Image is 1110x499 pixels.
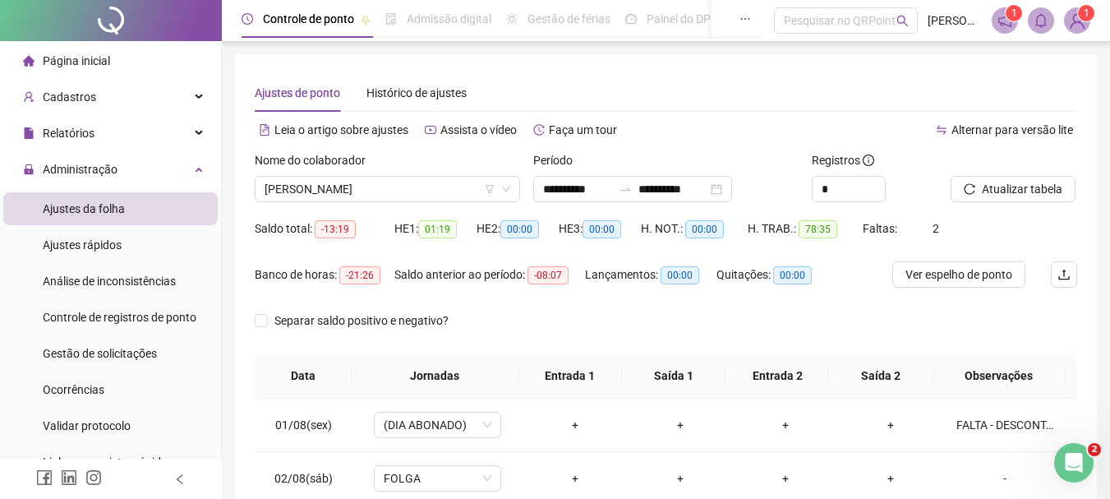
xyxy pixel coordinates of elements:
span: Leia o artigo sobre ajustes [274,123,408,136]
span: 78:35 [799,220,837,238]
span: FOLGA [384,466,491,491]
span: filter [485,184,495,194]
span: 00:00 [685,220,724,238]
div: HE 2: [477,219,559,238]
span: -13:19 [315,220,356,238]
span: Observações [946,367,1052,385]
span: clock-circle [242,13,253,25]
span: (DIA ABONADO) [384,413,491,437]
span: 01/08(sex) [275,418,332,432]
div: + [641,416,720,434]
span: 00:00 [773,266,812,284]
span: 00:00 [500,220,539,238]
span: Ajustes da folha [43,202,125,215]
div: HE 3: [559,219,641,238]
label: Nome do colaborador [255,151,376,169]
span: 2 [933,222,939,235]
span: Gestão de férias [527,12,610,25]
div: - [956,469,1053,487]
div: Banco de horas: [255,266,394,284]
div: + [851,416,930,434]
sup: Atualize o seu contato no menu Meus Dados [1078,5,1094,21]
span: reload [964,183,975,195]
span: sun [506,13,518,25]
th: Entrada 1 [518,353,622,399]
span: Gestão de solicitações [43,347,157,360]
span: facebook [36,469,53,486]
span: Ajustes rápidos [43,238,122,252]
span: file-done [385,13,397,25]
span: Faça um tour [549,123,617,136]
div: Saldo total: [255,219,394,238]
span: 00:00 [583,220,621,238]
span: dashboard [625,13,637,25]
div: FALTA - DESCONTAR EM HOLERITE - DECLARAÇÃO REFERENTE AO HORARIO: 13:00 ÀS 14:00 [956,416,1053,434]
span: Alternar para versão lite [951,123,1073,136]
span: Controle de registros de ponto [43,311,196,324]
th: Jornadas [352,353,518,399]
span: file [23,127,35,139]
span: Ajustes de ponto [255,86,340,99]
div: + [746,416,825,434]
span: Admissão digital [407,12,491,25]
span: Painel do DP [647,12,711,25]
span: pushpin [361,15,371,25]
span: home [23,55,35,67]
label: Período [533,151,583,169]
iframe: Intercom live chat [1054,443,1094,483]
div: H. NOT.: [641,219,748,238]
span: Análise de inconsistências [43,275,176,288]
span: Assista o vídeo [440,123,517,136]
span: info-circle [863,155,874,166]
span: -21:26 [339,266,380,284]
span: instagram [85,469,102,486]
span: 01:19 [418,220,457,238]
span: Validar protocolo [43,419,131,432]
th: Observações [933,353,1065,399]
button: Ver espelho de ponto [892,261,1025,288]
span: left [174,474,186,485]
span: Cadastros [43,90,96,104]
span: upload [1057,268,1071,281]
span: search [896,15,909,27]
th: Saída 1 [622,353,725,399]
div: Saldo anterior ao período: [394,266,585,284]
span: Relatórios [43,127,94,140]
div: HE 1: [394,219,477,238]
img: 52826 [1065,8,1089,33]
div: + [746,469,825,487]
span: file-text [259,124,270,136]
span: Faltas: [863,222,900,235]
span: EDUARDO PRINCE DE CASTRO [265,177,510,201]
span: -08:07 [527,266,569,284]
button: Atualizar tabela [951,176,1075,202]
div: + [851,469,930,487]
span: Administração [43,163,117,176]
th: Saída 2 [829,353,933,399]
span: [PERSON_NAME] [928,12,982,30]
span: Controle de ponto [263,12,354,25]
span: notification [997,13,1012,28]
span: 1 [1011,7,1017,19]
span: Ver espelho de ponto [905,266,1012,284]
span: history [533,124,545,136]
span: Link para registro rápido [43,455,168,469]
span: youtube [425,124,436,136]
span: lock [23,164,35,175]
div: + [536,416,615,434]
span: 2 [1088,443,1101,456]
span: ellipsis [739,13,751,25]
div: Lançamentos: [585,266,716,284]
div: Quitações: [716,266,831,284]
span: Atualizar tabela [982,180,1062,198]
span: Registros [812,151,874,169]
span: 1 [1084,7,1089,19]
span: down [501,184,511,194]
span: linkedin [61,469,77,486]
span: Histórico de ajustes [366,86,467,99]
sup: 1 [1006,5,1022,21]
span: 00:00 [661,266,699,284]
div: H. TRAB.: [748,219,863,238]
span: user-add [23,91,35,103]
span: 02/08(sáb) [274,472,333,485]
